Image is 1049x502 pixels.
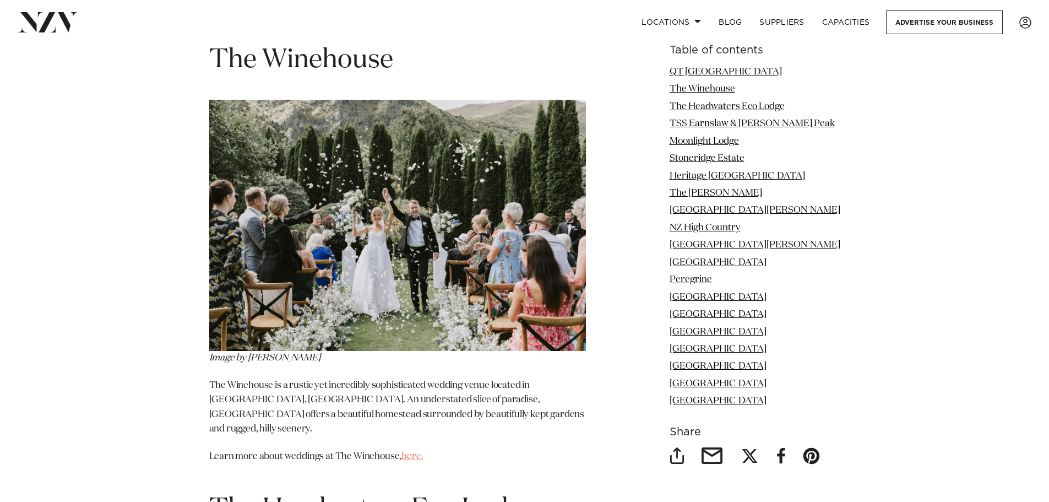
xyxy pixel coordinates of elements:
[209,450,586,479] p: Learn more about weddings at The Winehouse,
[886,10,1003,34] a: Advertise your business
[670,137,739,146] a: Moonlight Lodge
[18,12,78,32] img: nzv-logo.png
[710,10,751,34] a: BLOG
[670,67,782,77] a: QT [GEOGRAPHIC_DATA]
[751,10,813,34] a: SUPPLIERS
[670,84,735,94] a: The Winehouse
[670,344,767,354] a: [GEOGRAPHIC_DATA]
[670,258,767,267] a: [GEOGRAPHIC_DATA]
[670,240,840,250] a: [GEOGRAPHIC_DATA][PERSON_NAME]
[670,396,767,406] a: [GEOGRAPHIC_DATA]
[670,206,840,215] a: [GEOGRAPHIC_DATA][PERSON_NAME]
[813,10,879,34] a: Capacities
[670,102,785,111] a: The Headwaters Eco Lodge
[670,45,840,56] h6: Table of contents
[670,223,741,233] a: NZ High Country
[670,275,712,284] a: Peregrine
[209,379,586,436] p: The Winehouse is a rustic yet incredibly sophisticated wedding venue located in [GEOGRAPHIC_DATA]...
[209,47,393,73] span: The Winehouse
[670,379,767,388] a: [GEOGRAPHIC_DATA]
[670,119,835,128] a: TSS Earnslaw & [PERSON_NAME] Peak
[670,327,767,337] a: [GEOGRAPHIC_DATA]
[670,154,744,163] a: Stoneridge Estate
[670,293,767,302] a: [GEOGRAPHIC_DATA]
[670,310,767,319] a: [GEOGRAPHIC_DATA]
[670,361,767,371] a: [GEOGRAPHIC_DATA]
[209,220,586,363] span: Image by [PERSON_NAME]
[670,427,840,438] h6: Share
[633,10,710,34] a: Locations
[670,188,762,198] a: The [PERSON_NAME]
[670,171,805,181] a: Heritage [GEOGRAPHIC_DATA]
[401,452,423,461] a: here.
